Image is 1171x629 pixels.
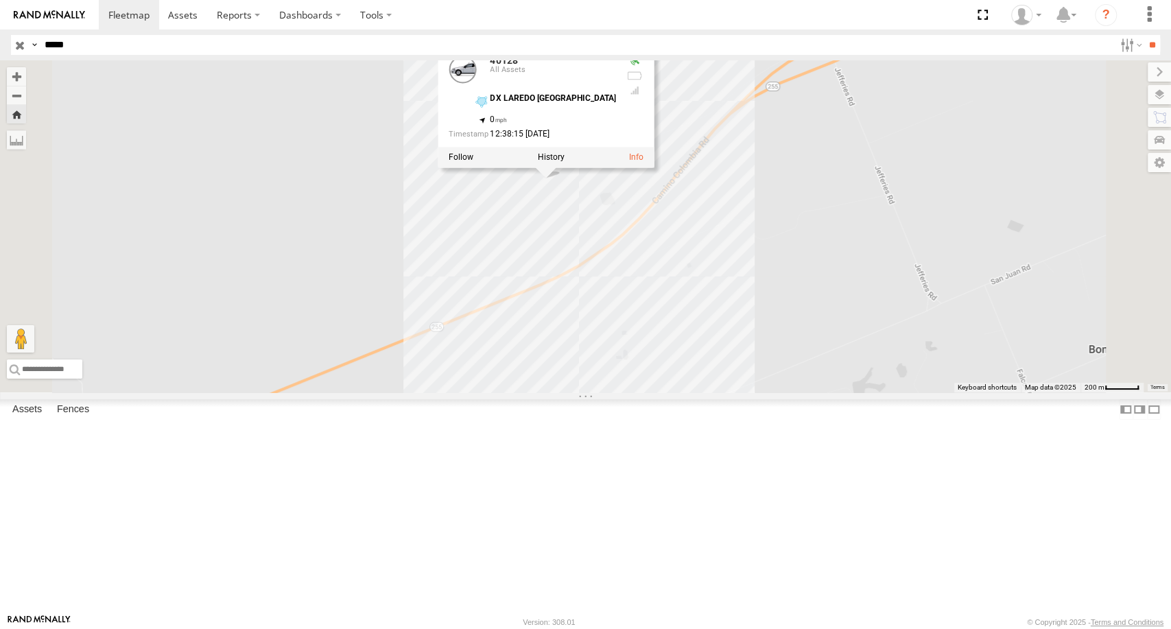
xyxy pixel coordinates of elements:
[7,67,26,86] button: Zoom in
[626,86,643,97] div: Last Event GSM Signal Strength
[490,94,615,103] div: DX LAREDO [GEOGRAPHIC_DATA]
[490,115,507,125] span: 0
[1119,399,1133,419] label: Dock Summary Table to the Left
[626,56,643,67] div: Valid GPS Fix
[7,130,26,150] label: Measure
[1085,383,1104,391] span: 200 m
[1095,4,1117,26] i: ?
[1025,383,1076,391] span: Map data ©2025
[449,56,476,83] a: View Asset Details
[537,153,564,163] label: View Asset History
[523,618,575,626] div: Version: 308.01
[958,383,1017,392] button: Keyboard shortcuts
[449,130,615,139] div: Date/time of location update
[1147,399,1161,419] label: Hide Summary Table
[7,86,26,105] button: Zoom out
[50,400,96,419] label: Fences
[1148,153,1171,172] label: Map Settings
[8,615,71,629] a: Visit our Website
[7,105,26,123] button: Zoom Home
[14,10,85,20] img: rand-logo.svg
[7,325,34,353] button: Drag Pegman onto the map to open Street View
[1080,383,1144,392] button: Map Scale: 200 m per 47 pixels
[1115,35,1144,55] label: Search Filter Options
[1027,618,1163,626] div: © Copyright 2025 -
[1006,5,1046,25] div: Juan Oropeza
[449,153,473,163] label: Realtime tracking of Asset
[1150,385,1165,390] a: Terms (opens in new tab)
[1133,399,1146,419] label: Dock Summary Table to the Right
[29,35,40,55] label: Search Query
[5,400,49,419] label: Assets
[628,153,643,163] a: View Asset Details
[490,67,615,75] div: All Assets
[1091,618,1163,626] a: Terms and Conditions
[626,71,643,82] div: No battery health information received from this device.
[490,55,517,66] a: 40128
